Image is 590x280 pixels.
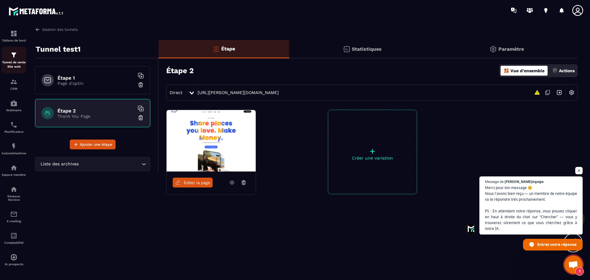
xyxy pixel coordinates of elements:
img: bars-o.4a397970.svg [212,45,220,53]
p: CRM [2,87,26,90]
img: arrow-next.bcc2205e.svg [553,87,565,98]
p: Webinaire [2,108,26,112]
a: formationformationTunnel de vente Site web [2,47,26,73]
img: automations [10,143,18,150]
span: Éditer la page [184,180,210,185]
span: Message de [485,180,504,183]
a: Gestion des tunnels [35,27,78,32]
p: Thank You Page [57,114,134,119]
p: + [328,147,417,156]
img: trash [138,82,144,88]
p: Planificateur [2,130,26,133]
p: Tunnel de vente Site web [2,60,26,69]
img: formation [10,30,18,37]
img: email [10,211,18,218]
a: formationformationTableau de bord [2,25,26,47]
p: Page d'optin [57,81,134,86]
div: Ouvrir le chat [564,255,583,274]
h6: Étape 2 [57,108,134,114]
img: logo [9,6,64,17]
div: Search for option [35,157,150,171]
img: dashboard-orange.40269519.svg [504,68,509,73]
a: automationsautomationsAutomatisations [2,138,26,160]
span: [PERSON_NAME]équipe [505,180,544,183]
img: stats.20deebd0.svg [343,45,350,53]
p: Paramètre [498,46,524,52]
p: Créer une variation [328,156,417,160]
p: Actions [559,68,575,73]
p: Vue d'ensemble [510,68,545,73]
span: Merci pour ton message 😊 Nous l’avons bien reçu — un membre de notre équipe va te répondre très p... [485,185,577,231]
a: automationsautomationsWebinaire [2,95,26,116]
input: Search for option [80,161,140,168]
img: setting-w.858f3a88.svg [566,87,577,98]
a: social-networksocial-networkRéseaux Sociaux [2,181,26,206]
a: [URL][PERSON_NAME][DOMAIN_NAME] [198,90,279,95]
img: formation [10,51,18,59]
a: accountantaccountantComptabilité [2,227,26,249]
button: Ajouter une étape [70,140,116,149]
span: Direct [170,90,183,95]
p: IA prospects [2,262,26,266]
img: trash [138,115,144,121]
p: Tableau de bord [2,39,26,42]
p: Automatisations [2,152,26,155]
a: automationsautomationsEspace membre [2,160,26,181]
a: Éditer la page [173,178,213,187]
a: formationformationCRM [2,73,26,95]
span: Ajouter une étape [80,141,112,148]
p: Espace membre [2,173,26,176]
a: schedulerschedulerPlanificateur [2,116,26,138]
img: automations [10,100,18,107]
img: actions.d6e523a2.png [552,68,558,73]
img: arrow [35,27,41,32]
img: social-network [10,186,18,193]
a: emailemailE-mailing [2,206,26,227]
p: Étape [221,46,235,52]
p: Réseaux Sociaux [2,195,26,201]
p: Tunnel test1 [36,43,81,55]
img: automations [10,164,18,172]
span: 1 [575,267,584,276]
span: Liste des archives [39,161,80,168]
img: formation [10,78,18,85]
img: automations [10,254,18,261]
img: setting-gr.5f69749f.svg [490,45,497,53]
p: Comptabilité [2,241,26,244]
img: accountant [10,232,18,239]
h6: Étape 1 [57,75,134,81]
img: scheduler [10,121,18,128]
h3: Étape 2 [166,66,194,75]
img: image [167,110,256,172]
span: Entrez votre réponse [537,239,576,250]
p: E-mailing [2,219,26,223]
p: Statistiques [352,46,382,52]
